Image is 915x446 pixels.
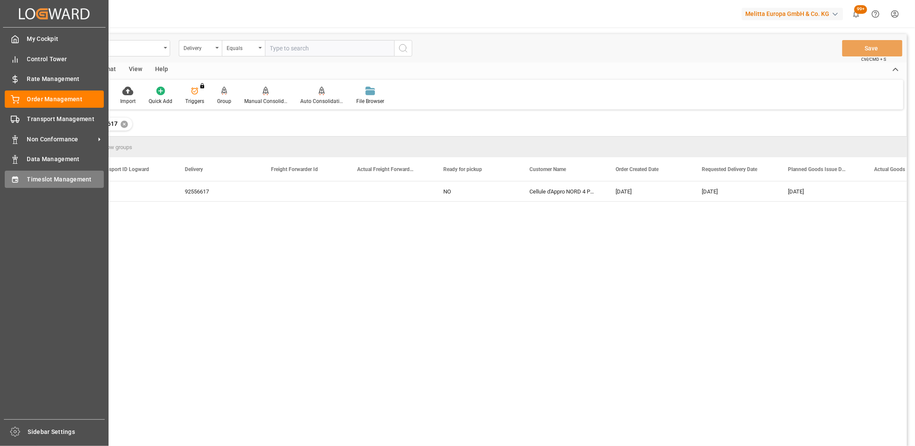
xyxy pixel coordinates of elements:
[357,166,415,172] span: Actual Freight Forwarder Id
[300,97,343,105] div: Auto Consolidation
[27,95,104,104] span: Order Management
[244,97,287,105] div: Manual Consolidation
[356,97,384,105] div: File Browser
[27,155,104,164] span: Data Management
[99,166,149,172] span: Transport ID Logward
[691,181,778,201] div: [DATE]
[529,166,566,172] span: Customer Name
[27,135,95,144] span: Non Conformance
[265,40,394,56] input: Type to search
[433,181,519,201] div: NO
[5,90,104,107] a: Order Management
[616,166,659,172] span: Order Created Date
[121,121,128,128] div: ✕
[27,55,104,64] span: Control Tower
[5,151,104,168] a: Data Management
[742,6,847,22] button: Melitta Europa GmbH & Co. KG
[27,175,104,184] span: Timeslot Management
[149,97,172,105] div: Quick Add
[788,166,846,172] span: Planned Goods Issue Date
[866,4,885,24] button: Help Center
[443,166,482,172] span: Ready for pickup
[88,181,174,201] div: x
[519,181,605,201] div: Cellule d'Appro NORD 4 PGC
[227,42,256,52] div: Equals
[854,5,867,14] span: 99+
[27,34,104,44] span: My Cockpit
[271,166,318,172] span: Freight Forwarder Id
[28,427,105,437] span: Sidebar Settings
[179,40,222,56] button: open menu
[120,97,136,105] div: Import
[5,71,104,87] a: Rate Management
[27,75,104,84] span: Rate Management
[842,40,903,56] button: Save
[27,115,104,124] span: Transport Management
[394,40,412,56] button: search button
[184,42,213,52] div: Delivery
[217,97,231,105] div: Group
[185,166,203,172] span: Delivery
[5,111,104,128] a: Transport Management
[5,171,104,187] a: Timeslot Management
[847,4,866,24] button: show 100 new notifications
[742,8,843,20] div: Melitta Europa GmbH & Co. KG
[149,62,174,77] div: Help
[222,40,265,56] button: open menu
[605,181,691,201] div: [DATE]
[702,166,757,172] span: Requested Delivery Date
[174,181,261,201] div: 92556617
[861,56,886,62] span: Ctrl/CMD + S
[778,181,864,201] div: [DATE]
[122,62,149,77] div: View
[5,31,104,47] a: My Cockpit
[5,50,104,67] a: Control Tower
